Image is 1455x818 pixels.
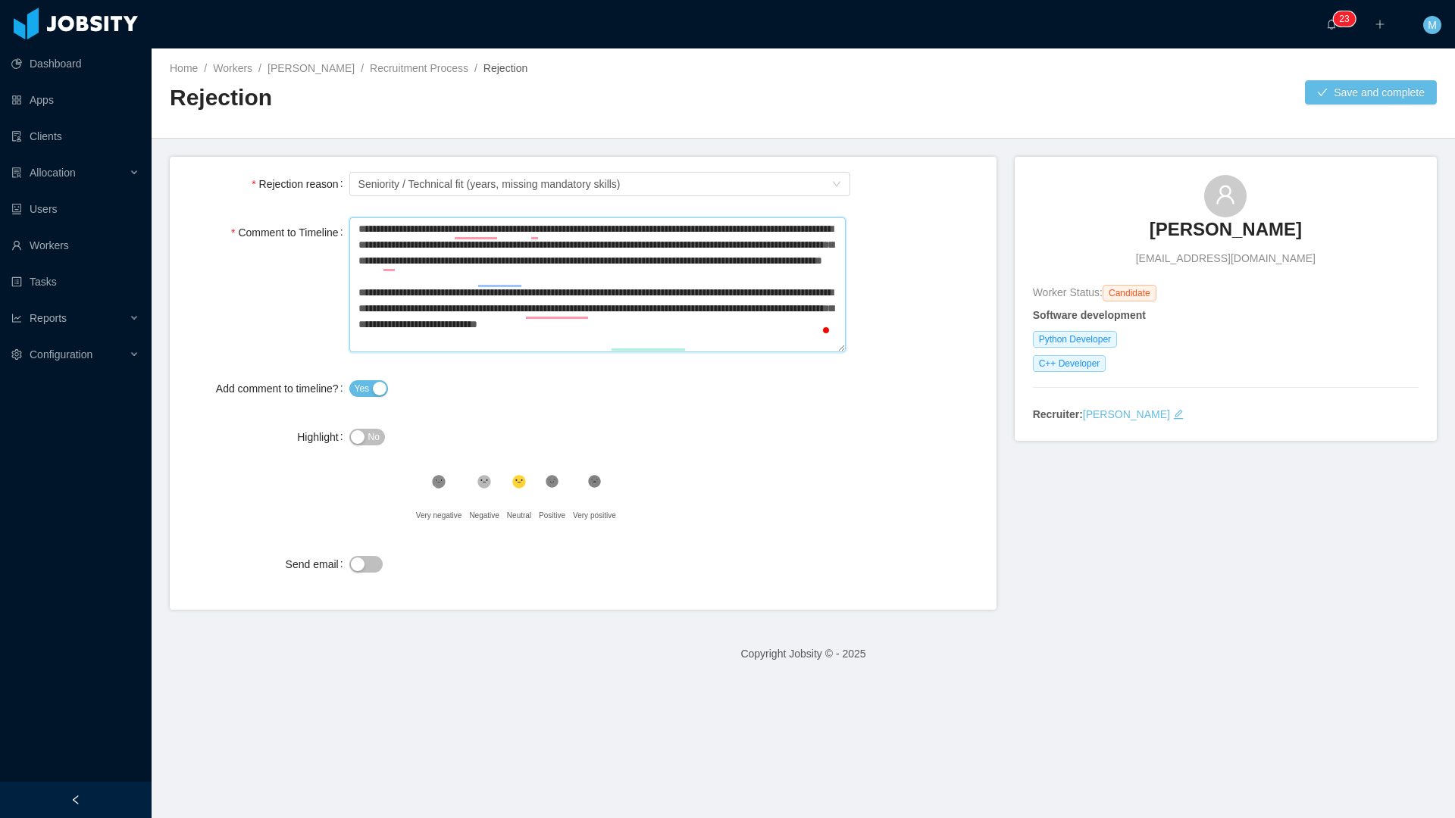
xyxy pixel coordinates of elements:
a: Recruitment Process [370,62,468,74]
i: icon: line-chart [11,313,22,323]
div: Negative [469,501,499,531]
h3: [PERSON_NAME] [1150,217,1302,242]
a: [PERSON_NAME] [268,62,355,74]
button: Send email [349,556,383,573]
a: Home [170,62,198,74]
i: icon: plus [1375,19,1385,30]
span: M [1428,16,1437,34]
label: Highlight [297,431,349,443]
span: Allocation [30,167,76,179]
a: icon: auditClients [11,121,139,151]
span: [EMAIL_ADDRESS][DOMAIN_NAME] [1136,251,1316,267]
div: Very positive [573,501,616,531]
sup: 23 [1333,11,1355,27]
a: icon: appstoreApps [11,85,139,115]
div: Positive [539,501,565,531]
a: icon: robotUsers [11,194,139,224]
textarea: To enrich screen reader interactions, please activate Accessibility in Grammarly extension settings [349,217,846,352]
strong: Recruiter: [1033,408,1083,420]
label: Rejection reason [252,178,349,190]
a: icon: profileTasks [11,267,139,297]
a: [PERSON_NAME] [1083,408,1170,420]
strong: Software development [1033,309,1146,321]
i: icon: solution [11,167,22,178]
i: icon: edit [1173,409,1184,420]
p: 2 [1339,11,1344,27]
h2: Rejection [170,83,803,114]
label: Comment to Timeline [231,226,349,239]
p: 3 [1344,11,1350,27]
div: Very negative [416,501,462,531]
span: Reports [30,312,67,324]
span: Candidate [1103,285,1156,301]
span: / [204,62,207,74]
button: icon: checkSave and complete [1305,80,1437,105]
div: Neutral [507,501,531,531]
a: icon: userWorkers [11,230,139,261]
i: icon: user [1215,184,1236,205]
i: icon: down [832,180,841,190]
i: icon: setting [11,349,22,360]
div: Seniority / Technical fit (years, missing mandatory skills) [358,173,621,195]
span: No [368,429,380,445]
label: Send email [286,558,349,570]
span: / [361,62,364,74]
a: icon: pie-chartDashboard [11,48,139,79]
footer: Copyright Jobsity © - 2025 [152,628,1455,680]
label: Add comment to timeline? [216,382,349,395]
span: / [258,62,261,74]
span: Rejection [483,62,527,74]
span: Yes [355,381,370,396]
i: icon: bell [1326,19,1337,30]
a: [PERSON_NAME] [1150,217,1302,251]
span: / [474,62,477,74]
span: Worker Status: [1033,286,1103,298]
span: Python Developer [1033,331,1117,348]
a: Workers [213,62,252,74]
span: Configuration [30,348,92,361]
span: C++ Developer [1033,355,1106,372]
